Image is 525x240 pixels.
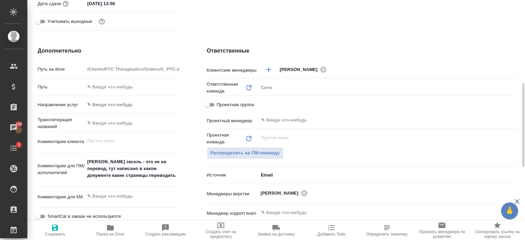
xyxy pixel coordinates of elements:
[38,194,85,200] p: Комментарии для КМ
[193,221,248,240] button: Создать счет на предоплату
[45,232,65,237] span: Сохранить
[280,65,329,74] div: [PERSON_NAME]
[280,66,322,73] span: [PERSON_NAME]
[27,221,83,240] button: Сохранить
[13,141,24,148] span: 3
[514,119,515,121] button: Open
[258,82,517,94] div: Сити
[85,118,179,128] input: ✎ Введи что-нибудь
[38,116,85,130] p: Транслитерация названий
[97,17,106,26] button: Выбери, если сб и вс нужно считать рабочими днями для выполнения заказа.
[85,82,179,92] input: ✎ Введи что-нибудь
[207,172,259,179] p: Источник
[38,47,179,55] h4: Дополнительно
[85,64,179,74] input: Пустое поле
[85,156,179,181] textarea: [PERSON_NAME] эксель - это не на перевод, тут написано в каком документе какие страницы переводить
[85,99,179,111] div: ✎ Введи что-нибудь
[38,138,85,145] p: Комментарии клиента
[207,210,259,217] p: Менеджер support team
[366,232,407,237] span: Определить тематику
[514,193,515,194] button: Open
[2,140,26,157] a: 3
[207,147,284,159] button: Распределить на ПМ-команду
[207,117,259,124] p: Проектный менеджер
[501,202,518,220] button: 🙏
[38,66,85,73] p: Путь на drive
[260,189,310,197] div: [PERSON_NAME]
[414,221,470,240] button: Призвать менеджера по развитию
[207,190,259,197] p: Менеджеры верстки
[260,116,493,124] input: ✎ Введи что-нибудь
[207,47,517,55] h4: Ответственные
[359,221,415,240] button: Определить тематику
[258,232,295,237] span: Заявка на доставку
[96,232,124,237] span: Папка на Drive
[504,204,515,218] span: 🙏
[258,169,517,181] div: Email
[38,163,85,176] p: Комментарии для ПМ/исполнителей
[207,67,259,74] p: Клиентские менеджеры
[207,132,245,145] p: Проектная команда
[207,81,245,95] p: Ответственная команда
[38,0,61,7] p: Дата сдачи
[260,134,501,142] input: Пустое поле
[11,121,27,128] span: 100
[304,221,359,240] button: Добавить Todo
[48,213,121,220] span: SmartCat в заказе не используется
[260,190,302,197] span: [PERSON_NAME]
[2,119,26,136] a: 100
[248,221,304,240] button: Заявка на доставку
[38,84,85,90] p: Путь
[211,149,280,157] span: Распределить на ПМ-команду
[197,229,244,239] span: Создать счет на предоплату
[514,69,515,70] button: Open
[318,232,346,237] span: Добавить Todo
[260,209,493,217] input: ✎ Введи что-нибудь
[138,221,193,240] button: Создать рекламацию
[474,229,521,239] span: Скопировать ссылку на оценку заказа
[470,221,525,240] button: Скопировать ссылку на оценку заказа
[48,18,92,25] span: Учитывать выходные
[217,101,254,108] span: Проектная группа
[418,229,466,239] span: Призвать менеджера по развитию
[260,61,277,78] button: Добавить менеджера
[38,101,85,108] p: Направление услуг
[83,221,138,240] button: Папка на Drive
[87,101,171,108] div: ✎ Введи что-нибудь
[145,232,186,237] span: Создать рекламацию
